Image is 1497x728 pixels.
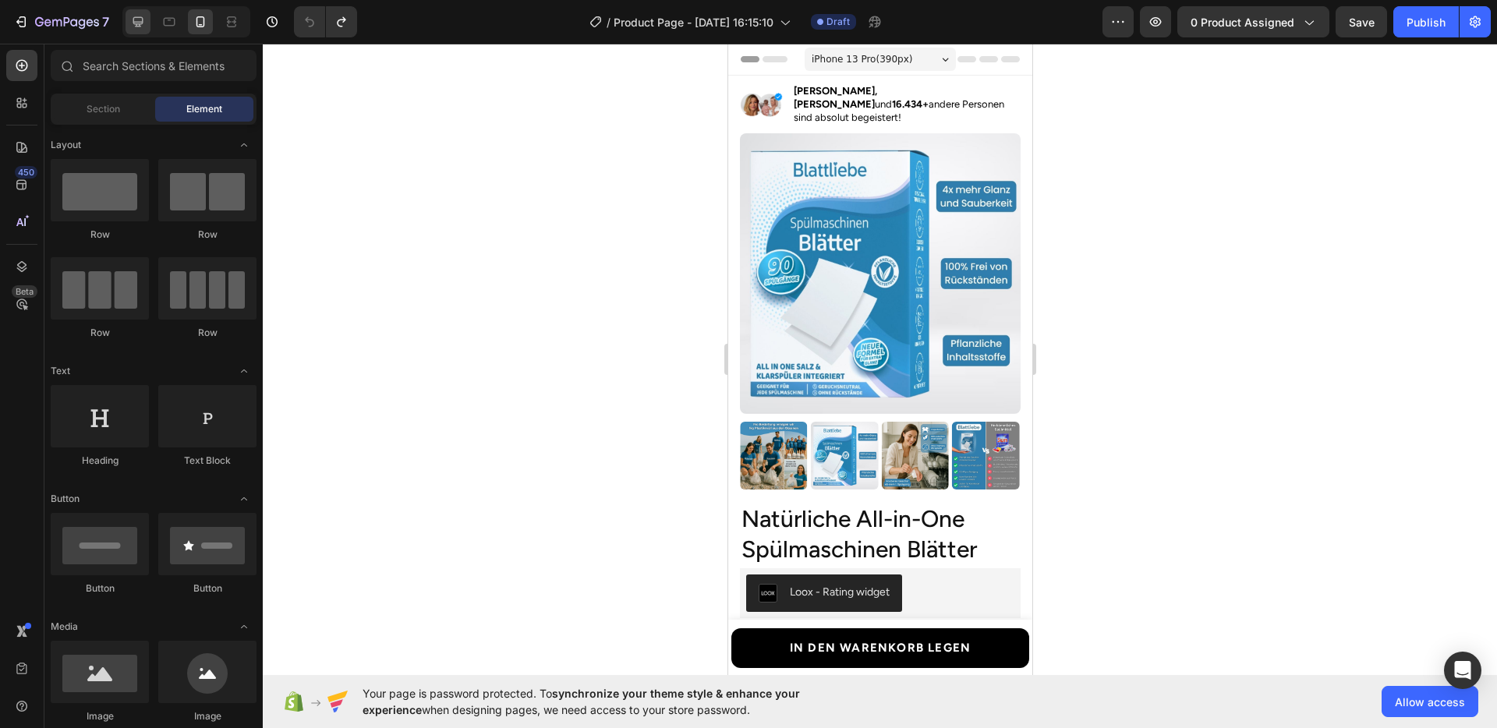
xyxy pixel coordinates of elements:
span: Allow access [1395,694,1465,710]
span: Button [51,492,80,506]
button: 0 product assigned [1177,6,1329,37]
div: Open Intercom Messenger [1444,652,1481,689]
span: Element [186,102,222,116]
span: Text [51,364,70,378]
span: Draft [826,15,850,29]
span: Save [1349,16,1375,29]
div: Image [158,709,257,723]
div: Image [51,709,149,723]
p: 7 [102,12,109,31]
span: synchronize your theme style & enhance your experience [363,687,800,716]
span: Toggle open [232,486,257,511]
div: Undo/Redo [294,6,357,37]
span: Layout [51,138,81,152]
span: Toggle open [232,133,257,157]
iframe: Design area [728,44,1032,675]
div: Button [158,581,257,595]
div: Heading [51,454,149,468]
span: Section [87,102,120,116]
div: Text Block [158,454,257,468]
div: Row [51,326,149,340]
span: Product Page - [DATE] 16:15:10 [614,14,773,30]
span: 0 product assigned [1191,14,1294,30]
span: Toggle open [232,359,257,383]
input: Search Sections & Elements [51,50,257,81]
button: 7 [6,6,116,37]
span: Toggle open [232,614,257,639]
span: Your page is password protected. To when designing pages, we need access to your store password. [363,685,861,718]
button: Save [1336,6,1387,37]
span: Media [51,620,78,634]
div: Button [51,581,149,595]
button: Publish [1393,6,1459,37]
span: / [607,14,610,30]
div: 450 [15,166,37,178]
div: Row [158,228,257,242]
div: Row [158,326,257,340]
button: Allow access [1382,686,1478,717]
div: Row [51,228,149,242]
div: Publish [1407,14,1446,30]
div: Beta [12,285,37,298]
